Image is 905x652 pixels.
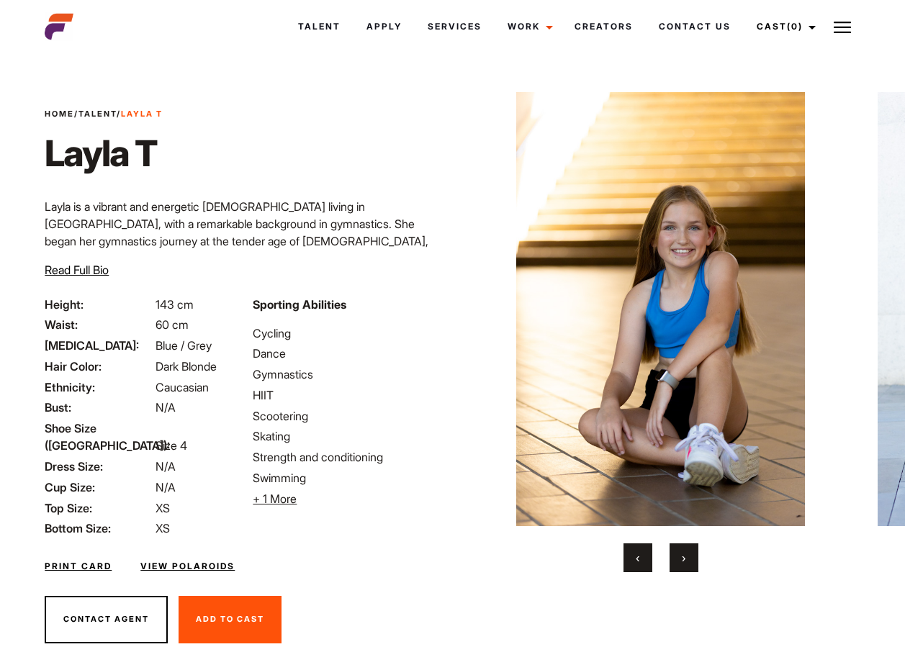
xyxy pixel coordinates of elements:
span: 60 cm [156,317,189,332]
a: Home [45,109,74,119]
li: Gymnastics [253,366,444,383]
span: Shoe Size ([GEOGRAPHIC_DATA]): [45,420,153,454]
span: 143 cm [156,297,194,312]
span: N/A [156,480,176,494]
span: Read Full Bio [45,263,109,277]
a: Creators [562,7,646,46]
a: Apply [354,7,415,46]
span: Blue / Grey [156,338,212,353]
li: Dance [253,345,444,362]
h1: Layla T [45,132,163,175]
span: Size 4 [156,438,187,453]
span: XS [156,521,170,535]
span: / / [45,108,163,120]
a: View Polaroids [140,560,235,573]
li: Cycling [253,325,444,342]
strong: Layla T [121,109,163,119]
a: Work [495,7,562,46]
a: Cast(0) [744,7,824,46]
span: Caucasian [156,380,209,394]
p: Layla is a vibrant and energetic [DEMOGRAPHIC_DATA] living in [GEOGRAPHIC_DATA], with a remarkabl... [45,198,444,353]
strong: Sporting Abilities [253,297,346,312]
img: Burger icon [834,19,851,36]
span: Height: [45,296,153,313]
button: Add To Cast [179,596,282,643]
span: Bottom Size: [45,520,153,537]
li: Scootering [253,407,444,425]
span: N/A [156,459,176,474]
img: 0B5A8771 [487,92,834,526]
a: Print Card [45,560,112,573]
span: [MEDICAL_DATA]: [45,337,153,354]
li: Swimming [253,469,444,486]
li: HIIT [253,386,444,404]
button: Contact Agent [45,596,168,643]
li: Skating [253,427,444,445]
span: (0) [787,21,803,32]
span: Top Size: [45,499,153,517]
li: Strength and conditioning [253,448,444,466]
span: Cup Size: [45,479,153,496]
span: Previous [636,551,639,565]
span: Add To Cast [196,614,264,624]
button: Read Full Bio [45,261,109,279]
a: Contact Us [646,7,744,46]
a: Talent [78,109,117,119]
a: Services [415,7,495,46]
span: + 1 More [253,492,297,506]
img: cropped-aefm-brand-fav-22-square.png [45,12,73,41]
span: XS [156,501,170,515]
span: Bust: [45,399,153,416]
span: Dress Size: [45,458,153,475]
a: Talent [285,7,354,46]
span: Hair Color: [45,358,153,375]
span: Next [682,551,685,565]
span: Dark Blonde [156,359,217,373]
span: Waist: [45,316,153,333]
span: N/A [156,400,176,415]
span: Ethnicity: [45,379,153,396]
